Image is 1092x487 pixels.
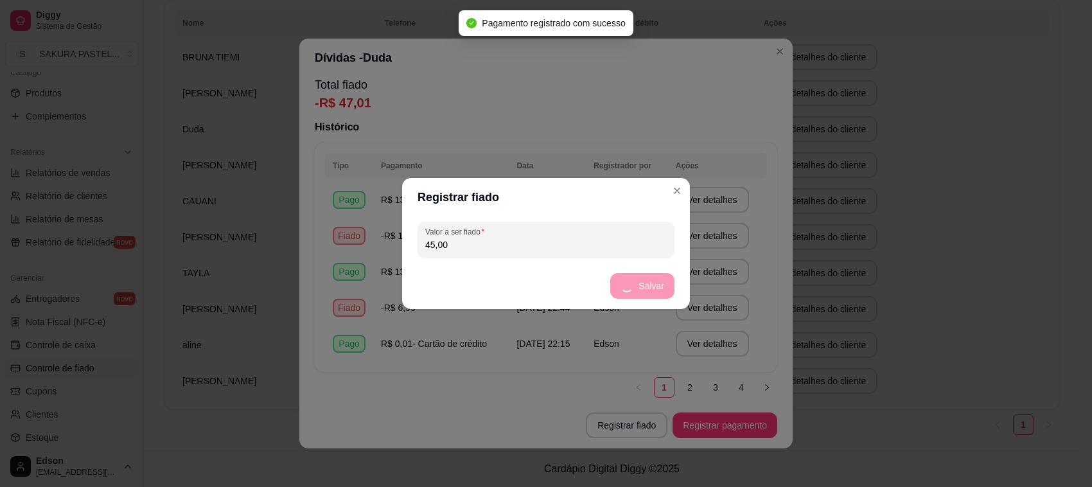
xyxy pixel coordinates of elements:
[402,178,690,217] header: Registrar fiado
[466,18,477,28] span: check-circle
[482,18,625,28] span: Pagamento registrado com sucesso
[425,238,667,251] input: Valor a ser fiado
[425,226,489,237] label: Valor a ser fiado
[667,181,687,201] button: Close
